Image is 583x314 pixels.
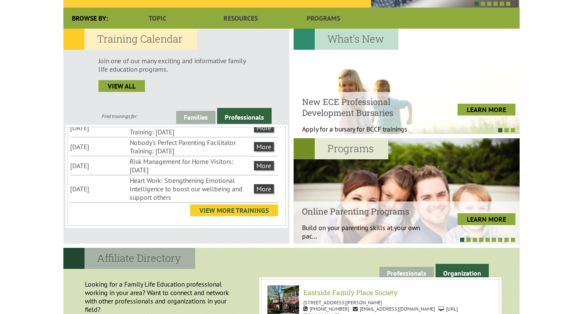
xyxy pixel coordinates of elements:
[458,213,515,225] a: LEARN MORE
[98,80,145,92] a: view all
[303,306,349,312] span: [PHONE_NUMBER]
[63,248,195,269] h2: Affiliate Directory
[254,142,274,151] a: More
[436,264,489,280] a: Organization
[190,204,278,216] a: View More Trainings
[199,8,282,29] a: Resources
[176,111,215,124] a: Families
[98,56,254,73] p: Join one of our many exciting and informative family life education programs.
[282,8,365,29] a: Programs
[63,29,197,50] h2: Training Calendar
[458,104,515,115] a: LEARN MORE
[130,118,252,137] li: My Tween and Me Program Facilitator Training: [DATE]
[70,142,128,152] li: [DATE]
[302,223,428,240] p: Build on your parenting skills at your own pac...
[302,206,428,217] h4: Online Parenting Programs
[63,8,116,29] div: Browse By:
[267,299,493,306] p: [STREET_ADDRESS][PERSON_NAME]
[302,125,428,142] p: Apply for a bursary for BCCF trainings West...
[294,29,398,50] h2: What's New
[70,161,128,171] li: [DATE]
[130,175,252,202] li: Heart Work: Strengthening Emotional Intelligence to boost our wellbeing and support others
[217,108,272,124] a: Professionals
[254,123,274,132] a: More
[63,113,176,119] div: Find trainings for:
[270,288,490,297] h6: Eastside Family Place Society
[70,123,128,133] li: [DATE]
[130,137,252,156] li: Nobody's Perfect Parenting Facilitator Training: [DATE]
[116,8,199,29] a: Topic
[353,306,435,312] span: [EMAIL_ADDRESS][DOMAIN_NAME]
[254,161,274,170] a: More
[379,267,434,280] a: Professionals
[130,156,252,175] li: Risk Management for Home Visitors: [DATE]
[294,138,388,159] h2: Programs
[302,96,428,118] h4: New ECE Professional Development Bursaries
[254,184,274,193] a: More
[70,184,128,194] li: [DATE]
